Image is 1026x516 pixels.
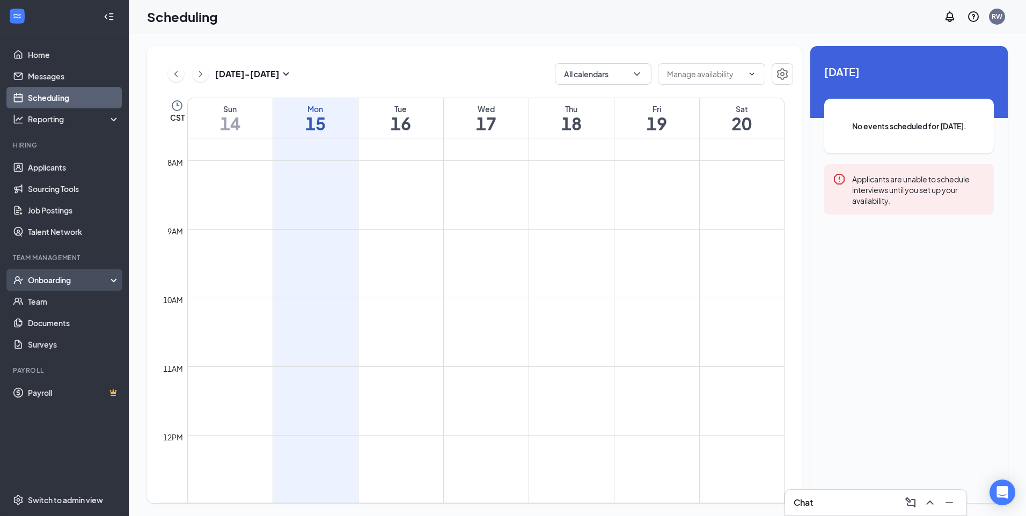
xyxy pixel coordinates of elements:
div: Team Management [13,253,118,262]
svg: ChevronDown [747,70,756,78]
div: Onboarding [28,275,111,285]
h1: 15 [273,114,358,132]
a: Scheduling [28,87,120,108]
div: Payroll [13,366,118,375]
a: Documents [28,312,120,334]
a: Applicants [28,157,120,178]
svg: ChevronUp [924,496,936,509]
div: 11am [161,363,185,374]
a: Surveys [28,334,120,355]
svg: Settings [13,495,24,505]
a: Talent Network [28,221,120,242]
div: 8am [165,157,185,168]
span: CST [170,112,185,123]
svg: QuestionInfo [967,10,980,23]
div: 10am [161,294,185,306]
div: Wed [444,104,529,114]
svg: ChevronDown [632,69,642,79]
div: RW [992,12,1002,21]
button: All calendarsChevronDown [555,63,651,85]
svg: ChevronLeft [171,68,181,80]
a: PayrollCrown [28,382,120,403]
a: September 14, 2025 [188,98,273,138]
button: ChevronLeft [168,66,184,82]
button: Settings [772,63,793,85]
div: 1pm [165,500,185,512]
svg: UserCheck [13,275,24,285]
div: Reporting [28,114,120,124]
a: Home [28,44,120,65]
div: Fri [614,104,699,114]
a: September 18, 2025 [529,98,614,138]
svg: Notifications [943,10,956,23]
h1: 20 [700,114,785,132]
h3: Chat [794,497,813,508]
a: Team [28,291,120,312]
h1: 18 [529,114,614,132]
h1: 16 [358,114,443,132]
h1: 17 [444,114,529,132]
a: Messages [28,65,120,87]
a: Job Postings [28,200,120,221]
svg: WorkstreamLogo [12,11,23,21]
a: September 15, 2025 [273,98,358,138]
svg: Analysis [13,114,24,124]
a: September 19, 2025 [614,98,699,138]
div: Mon [273,104,358,114]
div: Thu [529,104,614,114]
a: Sourcing Tools [28,178,120,200]
svg: Collapse [104,11,114,22]
a: September 17, 2025 [444,98,529,138]
div: 12pm [161,431,185,443]
div: 9am [165,225,185,237]
span: [DATE] [824,63,994,80]
input: Manage availability [667,68,743,80]
div: Sun [188,104,273,114]
div: Hiring [13,141,118,150]
a: September 16, 2025 [358,98,443,138]
svg: Clock [171,99,184,112]
svg: ComposeMessage [904,496,917,509]
div: Applicants are unable to schedule interviews until you set up your availability. [852,173,985,206]
div: Tue [358,104,443,114]
div: Switch to admin view [28,495,103,505]
button: Minimize [941,494,958,511]
a: September 20, 2025 [700,98,785,138]
h1: 14 [188,114,273,132]
h3: [DATE] - [DATE] [215,68,280,80]
svg: Minimize [943,496,956,509]
h1: Scheduling [147,8,218,26]
svg: Error [833,173,846,186]
svg: SmallChevronDown [280,68,292,80]
button: ComposeMessage [902,494,919,511]
button: ChevronRight [193,66,209,82]
div: Open Intercom Messenger [990,480,1015,505]
svg: Settings [776,68,789,80]
h1: 19 [614,114,699,132]
button: ChevronUp [921,494,939,511]
svg: ChevronRight [195,68,206,80]
span: No events scheduled for [DATE]. [846,120,972,132]
div: Sat [700,104,785,114]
